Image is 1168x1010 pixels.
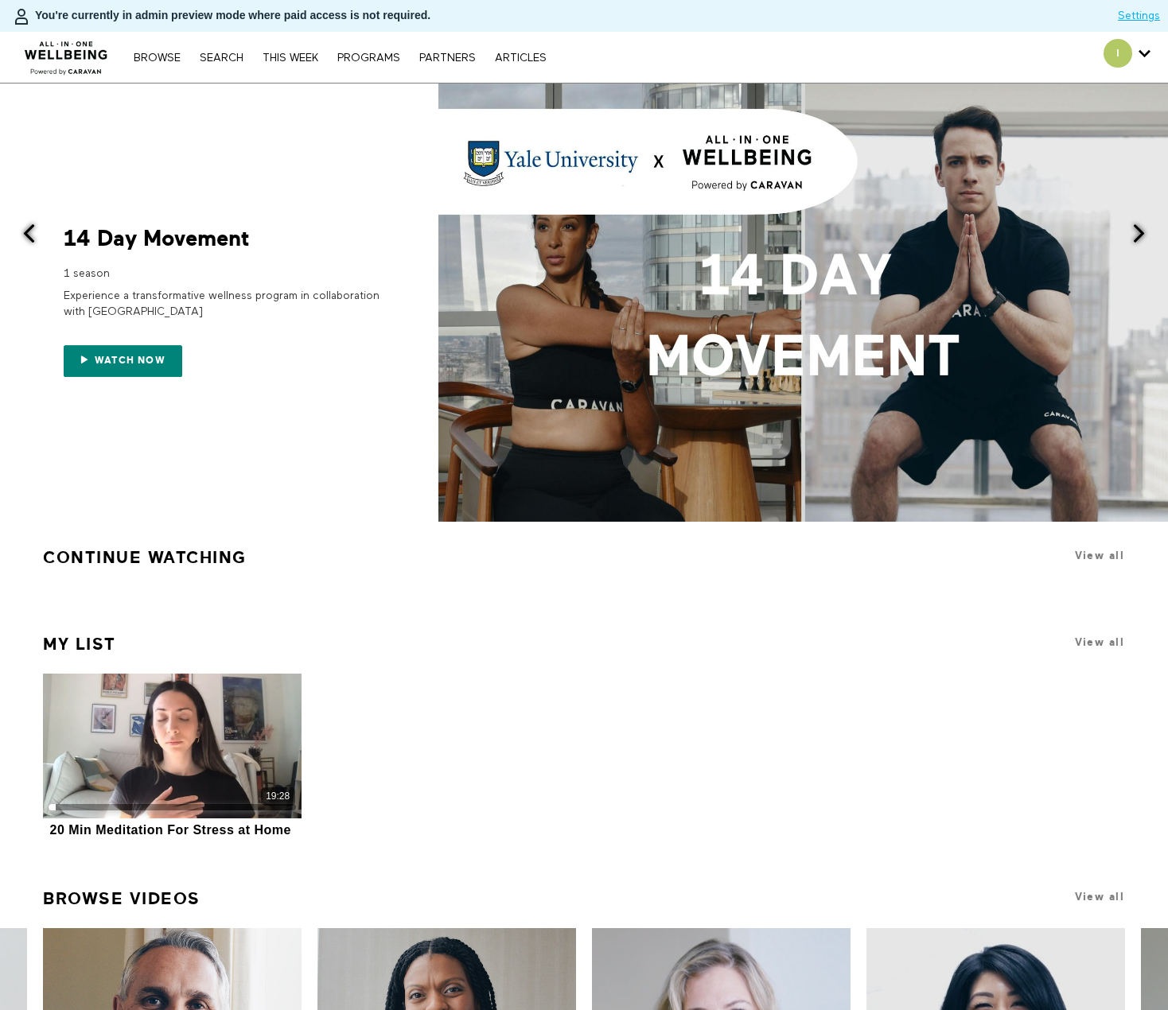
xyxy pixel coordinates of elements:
[49,822,290,837] div: 20 Min Meditation For Stress at Home
[43,674,301,840] a: 20 Min Meditation For Stress at Home19:2820 Min Meditation For Stress at Home
[126,49,554,65] nav: Primary
[43,882,201,915] a: Browse Videos
[266,790,290,803] div: 19:28
[18,29,115,77] img: CARAVAN
[1075,636,1124,648] a: View all
[1075,891,1124,903] a: View all
[43,627,116,661] a: My list
[329,52,408,64] a: PROGRAMS
[1092,32,1162,83] div: Secondary
[192,52,251,64] a: Search
[411,52,484,64] a: PARTNERS
[255,52,326,64] a: THIS WEEK
[1118,8,1160,24] a: Settings
[126,52,189,64] a: Browse
[487,52,555,64] a: ARTICLES
[1075,550,1124,561] a: View all
[12,7,31,26] img: person-bdfc0eaa9744423c596e6e1c01710c89950b1dff7c83b5d61d716cfd8139584f.svg
[43,541,247,574] a: Continue Watching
